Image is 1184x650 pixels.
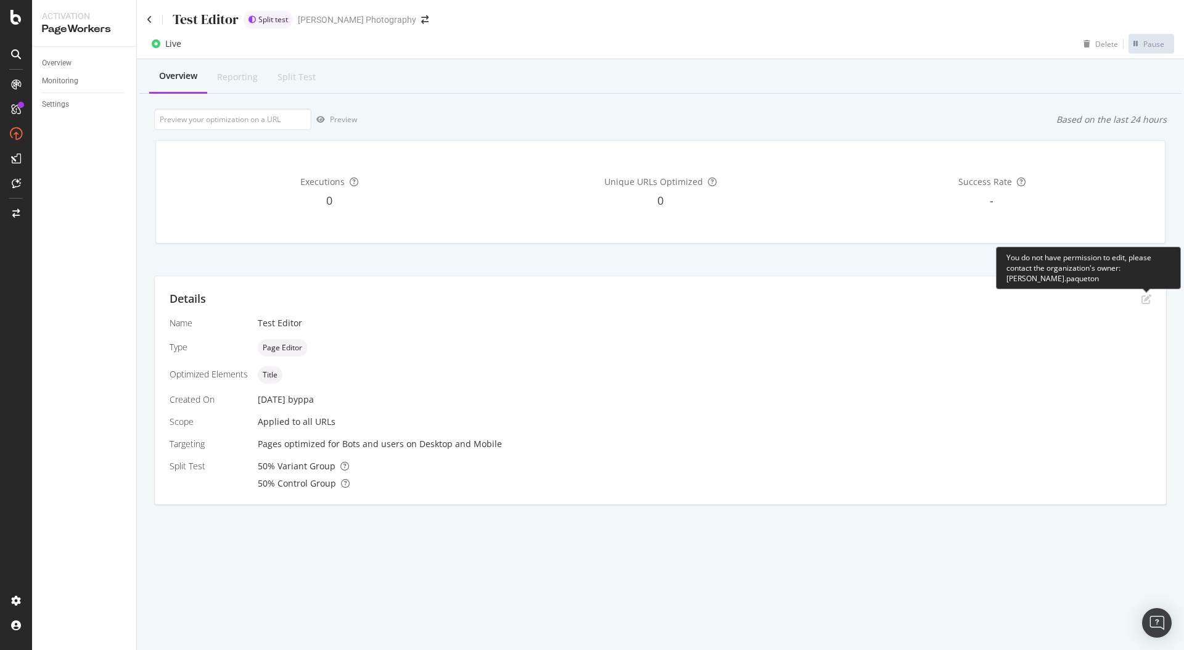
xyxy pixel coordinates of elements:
[173,10,239,29] div: Test Editor
[42,98,69,111] div: Settings
[657,193,664,208] span: 0
[170,460,248,472] div: Split Test
[342,438,404,450] div: Bots and users
[258,16,288,23] span: Split test
[170,393,248,406] div: Created On
[990,193,993,208] span: -
[326,193,332,208] span: 0
[147,15,152,24] a: Click to go back
[217,71,258,83] div: Reporting
[1128,34,1174,54] button: Pause
[1095,39,1118,49] div: Delete
[1056,113,1167,126] div: Based on the last 24 hours
[300,176,345,187] span: Executions
[258,339,307,356] div: neutral label
[1143,39,1164,49] div: Pause
[170,438,248,450] div: Targeting
[1079,34,1118,54] button: Delete
[170,317,248,329] div: Name
[258,460,1151,472] div: 50 % Variant Group
[42,57,72,70] div: Overview
[170,341,248,353] div: Type
[263,371,277,379] span: Title
[170,368,248,381] div: Optimized Elements
[263,344,302,352] span: Page Editor
[42,57,128,70] a: Overview
[298,14,416,26] div: [PERSON_NAME] Photography
[42,98,128,111] a: Settings
[958,176,1012,187] span: Success Rate
[258,317,1151,329] div: Test Editor
[288,393,314,406] div: by ppa
[311,110,357,130] button: Preview
[42,10,126,22] div: Activation
[996,247,1181,289] div: You do not have permission to edit, please contact the organization's owner: [PERSON_NAME].paqueton
[604,176,703,187] span: Unique URLs Optimized
[42,22,126,36] div: PageWorkers
[277,71,316,83] div: Split Test
[258,438,1151,450] div: Pages optimized for on
[165,38,181,50] div: Live
[1142,608,1172,638] div: Open Intercom Messenger
[419,438,502,450] div: Desktop and Mobile
[170,416,248,428] div: Scope
[42,75,78,88] div: Monitoring
[154,109,311,130] input: Preview your optimization on a URL
[159,70,197,82] div: Overview
[42,75,128,88] a: Monitoring
[170,317,1151,490] div: Applied to all URLs
[330,114,357,125] div: Preview
[170,291,206,307] div: Details
[258,477,1151,490] div: 50 % Control Group
[1141,294,1151,304] div: pen-to-square
[258,393,1151,406] div: [DATE]
[258,366,282,384] div: neutral label
[421,15,429,24] div: arrow-right-arrow-left
[244,11,293,28] div: brand label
